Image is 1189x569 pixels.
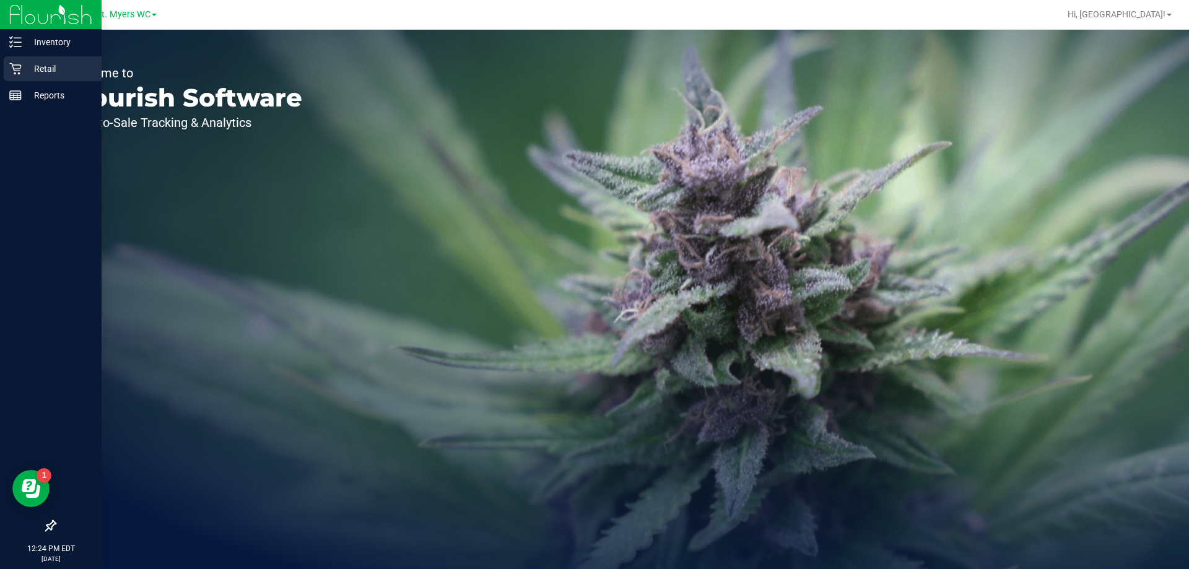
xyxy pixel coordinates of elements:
[9,89,22,102] inline-svg: Reports
[9,63,22,75] inline-svg: Retail
[22,88,96,103] p: Reports
[67,116,302,129] p: Seed-to-Sale Tracking & Analytics
[12,470,50,507] iframe: Resource center
[67,67,302,79] p: Welcome to
[1068,9,1165,19] span: Hi, [GEOGRAPHIC_DATA]!
[22,35,96,50] p: Inventory
[6,554,96,563] p: [DATE]
[37,468,51,483] iframe: Resource center unread badge
[67,85,302,110] p: Flourish Software
[6,543,96,554] p: 12:24 PM EDT
[9,36,22,48] inline-svg: Inventory
[97,9,150,20] span: Ft. Myers WC
[22,61,96,76] p: Retail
